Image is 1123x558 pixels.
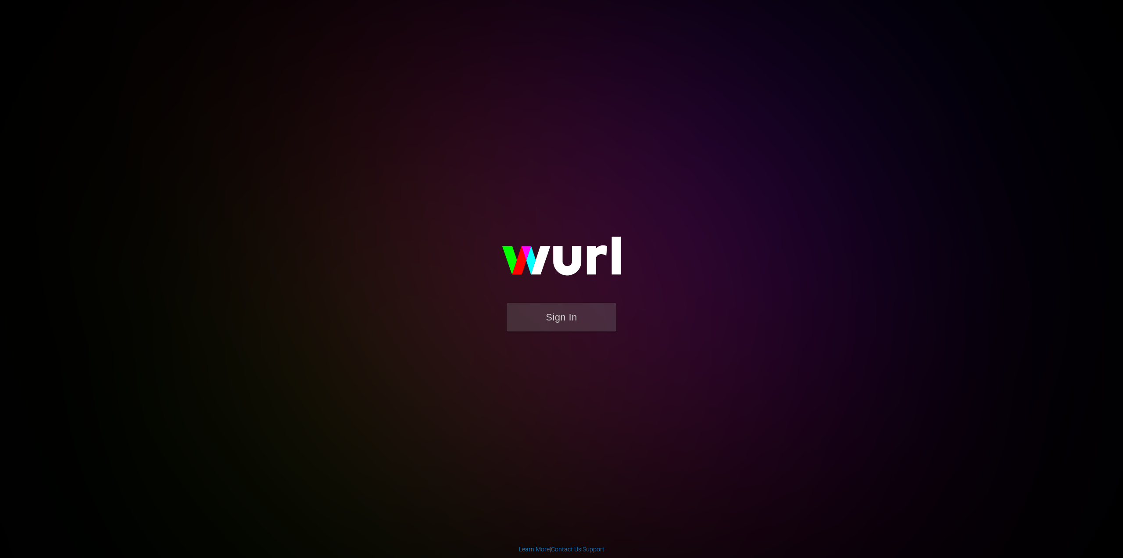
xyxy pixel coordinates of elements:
button: Sign In [507,303,616,331]
a: Contact Us [551,546,581,553]
img: wurl-logo-on-black-223613ac3d8ba8fe6dc639794a292ebdb59501304c7dfd60c99c58986ef67473.svg [474,218,649,303]
a: Support [583,546,604,553]
div: | | [519,545,604,554]
a: Learn More [519,546,550,553]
